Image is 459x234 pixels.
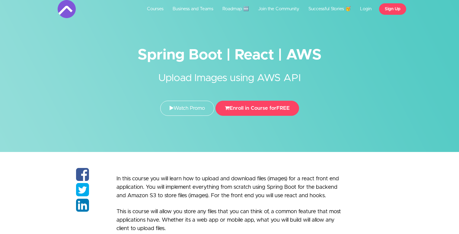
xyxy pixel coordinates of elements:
span: FREE [276,106,290,111]
a: Share on linkedin [76,206,89,212]
p: This is course will allow you store any files that you can think of, a common feature that most a... [116,207,343,233]
a: Watch Promo [160,101,214,116]
button: Enroll in Course forFREE [215,101,299,116]
h1: Spring Boot | React | AWS [58,48,402,62]
a: Share on facebook [76,175,89,181]
p: In this course you will learn how to upload and download files (images) for a react front end app... [116,175,343,200]
a: Share on twitter [76,191,89,196]
h2: Upload Images using AWS API [116,62,343,86]
a: Sign Up [379,3,406,15]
